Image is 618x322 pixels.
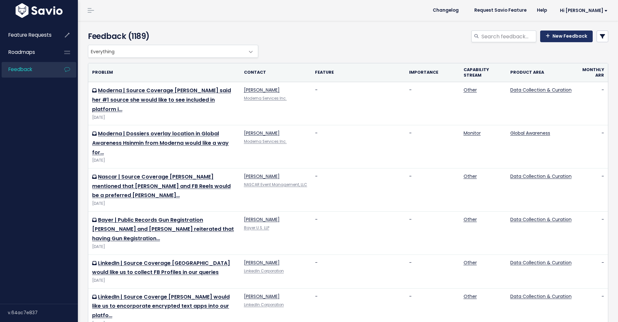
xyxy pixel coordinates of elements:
[92,87,231,113] a: Moderna | Source Coverage [PERSON_NAME] said her #1 source she would like to see included in plat...
[240,63,311,82] th: Contact
[2,62,54,77] a: Feedback
[560,8,608,13] span: Hi [PERSON_NAME]
[540,31,593,42] a: New Feedback
[464,216,477,223] a: Other
[464,173,477,180] a: Other
[8,31,52,38] span: Feature Requests
[464,87,477,93] a: Other
[92,130,229,156] a: Moderna | Dossiers overlay location in Global Awareness Hsinmin from Moderna would like a way for…
[405,254,460,288] td: -
[244,96,287,101] a: Moderna Services Inc.
[2,28,54,43] a: Feature Requests
[244,130,280,136] a: [PERSON_NAME]
[2,45,54,60] a: Roadmaps
[244,302,284,307] a: LinkedIn Corporation
[92,259,230,276] a: LinkedIn | Source Coverage [GEOGRAPHIC_DATA] would like us to collect FB Profiles in our queries
[510,87,572,93] a: Data Collection & Curation
[92,114,236,121] div: [DATE]
[92,216,234,242] a: Bayer | Public Records Gun Registration [PERSON_NAME] and [PERSON_NAME] reiterated that having Gu...
[8,49,35,56] span: Roadmaps
[576,254,608,288] td: -
[244,182,307,187] a: NASCAR Event Management, LLC
[8,304,78,321] div: v.64ac7e837
[14,3,64,18] img: logo-white.9d6f32f41409.svg
[576,125,608,168] td: -
[244,225,269,230] a: Bayer U.S. LLP
[8,66,32,73] span: Feedback
[532,6,552,15] a: Help
[244,259,280,266] a: [PERSON_NAME]
[311,211,405,254] td: -
[510,259,572,266] a: Data Collection & Curation
[510,216,572,223] a: Data Collection & Curation
[576,63,608,82] th: Monthly ARR
[510,130,550,136] a: Global Awareness
[460,63,506,82] th: Capability stream
[576,82,608,125] td: -
[576,168,608,211] td: -
[244,87,280,93] a: [PERSON_NAME]
[464,259,477,266] a: Other
[92,243,236,250] div: [DATE]
[92,157,236,164] div: [DATE]
[464,293,477,300] a: Other
[506,63,576,82] th: Product Area
[405,63,460,82] th: Importance
[405,82,460,125] td: -
[88,45,245,57] span: Everything
[311,63,405,82] th: Feature
[244,268,284,274] a: LinkedIn Corporation
[311,125,405,168] td: -
[88,45,258,58] span: Everything
[405,125,460,168] td: -
[552,6,613,16] a: Hi [PERSON_NAME]
[481,31,536,42] input: Search feedback...
[88,63,240,82] th: Problem
[244,216,280,223] a: [PERSON_NAME]
[88,31,255,42] h4: Feedback (1189)
[510,173,572,180] a: Data Collection & Curation
[92,293,230,319] a: LinkedIn | Source Coverge [PERSON_NAME] would like us to encorporate encrypted text apps into our...
[244,173,280,180] a: [PERSON_NAME]
[311,82,405,125] td: -
[576,211,608,254] td: -
[311,168,405,211] td: -
[92,277,236,284] div: [DATE]
[433,8,459,13] span: Changelog
[510,293,572,300] a: Data Collection & Curation
[92,200,236,207] div: [DATE]
[464,130,481,136] a: Monitor
[311,254,405,288] td: -
[469,6,532,15] a: Request Savio Feature
[244,293,280,300] a: [PERSON_NAME]
[92,173,231,199] a: Nascar | Source Coverage [PERSON_NAME] mentioned that [PERSON_NAME] and FB Reels would be a prefe...
[244,139,287,144] a: Moderna Services Inc.
[405,211,460,254] td: -
[405,168,460,211] td: -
